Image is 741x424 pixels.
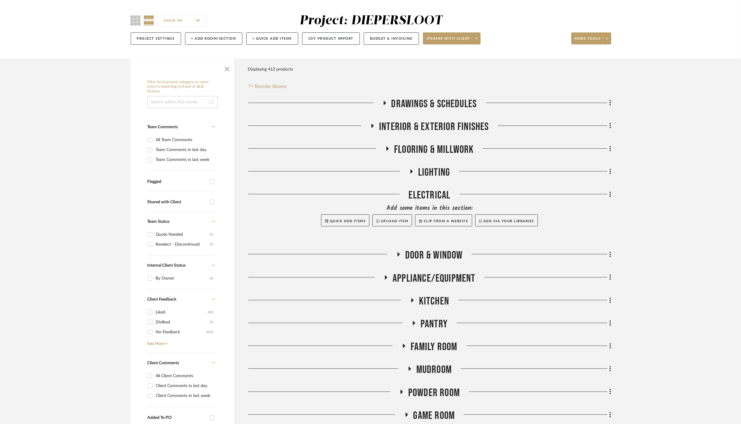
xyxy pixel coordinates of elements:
[147,220,170,224] span: Team Status
[411,341,457,353] span: Family Room
[427,36,470,45] span: Share with client
[147,415,207,420] div: Added To PO
[147,179,207,184] div: Flagged
[571,32,611,44] button: More tools
[299,14,442,27] div: Project: DIEPERSLOOT
[156,145,214,155] div: Team Comments in last day
[147,361,179,365] span: Client Comments
[147,297,177,301] span: Client Feedback
[156,240,210,249] div: Reselect - Discontinued
[418,166,450,179] span: LIGHTING
[248,83,287,90] button: Reorder Rooms
[210,317,214,327] div: (1)
[330,220,366,223] span: Quick Add Items
[156,135,214,145] div: All Team Comments
[156,327,206,337] div: No Feedback
[415,214,472,226] button: Clip from a website
[156,307,208,317] div: Liked
[379,120,489,133] span: INTERIOR & EXTERIOR FINISHES
[419,295,449,308] span: Kitchen
[405,249,463,262] span: Door & Window
[156,155,214,165] div: Team Comments in last week
[423,32,481,44] button: Share with client
[416,363,452,376] span: Mudroom
[302,32,360,45] button: CSV Product Import
[221,62,233,74] button: Close
[321,214,370,226] button: Quick Add Items
[206,327,214,337] div: (227)
[147,263,186,268] span: Internal Client Status
[246,32,299,45] button: + Quick Add Items
[147,80,218,94] h6: Filter by keyword, category or name prior to exporting to Excel or Bulk Actions
[147,125,178,129] span: Team Comments
[210,274,214,283] div: (2)
[575,36,601,45] span: More tools
[147,96,218,108] input: Search within 412 results
[475,214,538,226] button: Add via your libraries
[156,230,210,239] div: Quote Needed
[210,240,214,249] div: (1)
[364,32,419,45] button: Budget & Invoicing
[156,317,210,327] div: Disliked
[255,83,287,90] span: Reorder Rooms
[394,143,474,156] span: Flooring & Millwork
[147,200,207,205] div: Shared with Client
[248,204,611,213] div: Add some items in this section:
[393,272,475,285] span: APPLIANCE/EQUIPMENT
[248,63,293,75] div: Displaying 412 products
[413,409,455,422] span: Game Room
[372,214,412,226] button: Upload Item
[391,98,477,111] span: Drawings & Schedules
[156,391,214,401] div: Client Comments in last week
[131,32,181,45] button: Project Settings
[156,371,214,381] div: All Client Comments
[421,318,448,331] span: Pantry
[210,230,214,239] div: (1)
[208,307,214,317] div: (43)
[156,381,214,391] div: Client Comments in last day
[146,337,215,347] a: See More +
[408,386,460,399] span: Powder Room
[156,274,210,283] div: By Owner
[185,32,242,45] button: + Add Room/Section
